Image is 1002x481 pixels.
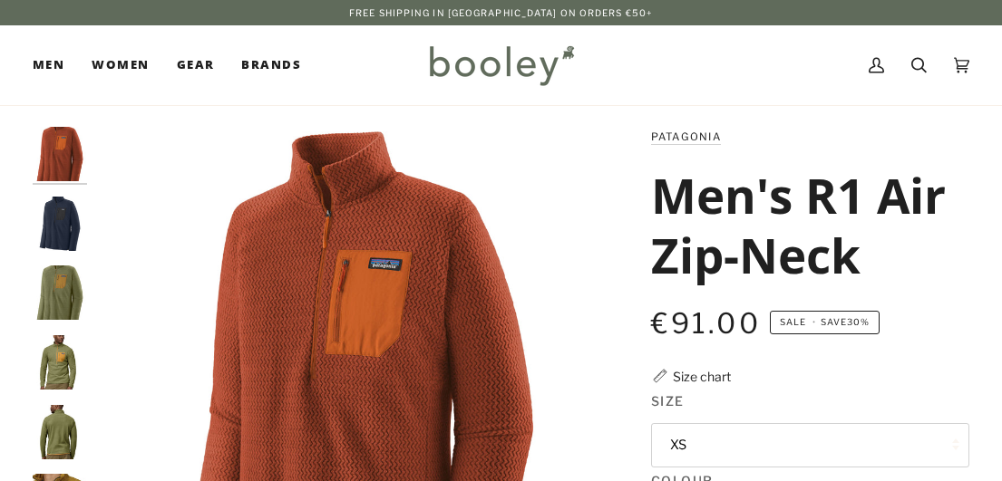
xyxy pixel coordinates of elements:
[33,25,78,105] a: Men
[33,127,87,181] img: Patagonia Men's R1 Air Zip-Neck Burnished Red - Booley Galway
[847,317,870,327] span: 30%
[78,25,162,105] a: Women
[163,25,229,105] a: Gear
[228,25,315,105] a: Brands
[33,335,87,390] img: Patagonia Men's R1 Air Zip-Neck - Booley Galway
[33,265,87,320] img: Patagonia Men's R1 Air Zip-Neck Buckhorn Green - Booley Galway
[422,39,580,91] img: Booley
[809,317,820,327] em: •
[177,56,215,74] span: Gear
[33,197,87,251] img: Patagonia Men's R1 Air Zip-Neck New Navy - Booley Galway
[651,423,969,467] button: XS
[651,391,685,410] span: Size
[241,56,301,74] span: Brands
[92,56,149,74] span: Women
[651,165,956,284] h1: Men's R1 Air Zip-Neck
[770,311,880,334] span: Save
[33,56,64,74] span: Men
[673,367,731,386] div: Size chart
[651,130,721,143] a: Patagonia
[651,306,761,341] span: €91.00
[349,5,653,20] p: Free Shipping in [GEOGRAPHIC_DATA] on Orders €50+
[780,317,806,327] span: Sale
[33,405,87,459] img: Patagonia Men's R1 Air Zip-Neck - Booley Galway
